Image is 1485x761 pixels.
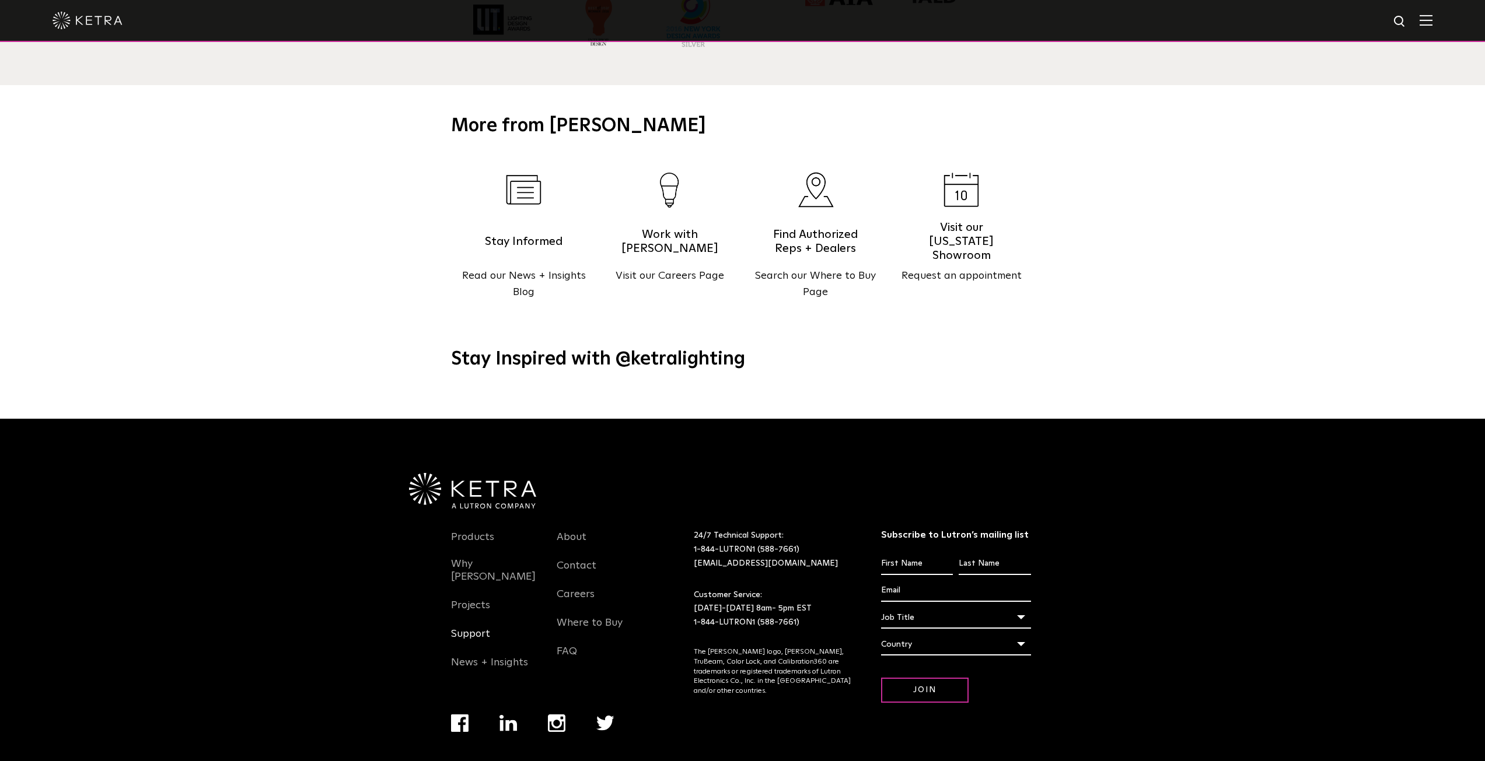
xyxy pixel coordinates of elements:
[694,618,799,626] a: 1-844-LUTRON1 (588-7661)
[881,580,1031,602] input: Email
[912,227,1011,256] h5: Visit our [US_STATE] Showroom
[881,633,1031,655] div: Country
[1420,15,1432,26] img: Hamburger%20Nav.svg
[743,156,889,319] a: marker-icon Find Authorized Reps + Dealers Search our Where to Buy Page
[881,529,1031,541] h3: Subscribe to Lutron’s mailing list
[881,606,1031,629] div: Job Title
[451,627,490,654] a: Support
[597,156,743,319] a: career-icon Work with [PERSON_NAME] Visit our Careers Page
[889,268,1035,285] p: Request an appointment
[881,678,969,703] input: Join
[694,647,852,696] p: The [PERSON_NAME] logo, [PERSON_NAME], TruBeam, Color Lock, and Calibration360 are trademarks or ...
[499,715,518,731] img: linkedin
[451,714,645,761] div: Navigation Menu
[409,473,536,509] img: Ketra-aLutronCo_White_RGB
[889,156,1035,319] a: calendar-icon Visit our [US_STATE] Showroom Request an appointment
[596,716,614,731] img: twitter
[944,173,979,207] img: calendar-icon
[694,559,838,567] a: [EMAIL_ADDRESS][DOMAIN_NAME]
[451,529,540,683] div: Navigation Menu
[506,175,541,205] img: paper-icon
[798,172,834,208] img: marker-icon
[557,616,623,643] a: Where to Buy
[557,588,595,615] a: Careers
[451,348,1035,372] h3: Stay Inspired with @ketralighting
[620,227,719,256] h5: Work with [PERSON_NAME]
[451,156,597,319] a: paper-icon Stay Informed Read our News + Insights Blog
[451,557,540,597] a: Why [PERSON_NAME]
[1393,15,1407,29] img: search icon
[881,553,953,575] input: First Name
[694,529,852,570] p: 24/7 Technical Support:
[766,227,865,256] h5: Find Authorized Reps + Dealers
[557,559,596,586] a: Contact
[557,529,645,672] div: Navigation Menu
[451,656,528,683] a: News + Insights
[451,268,597,301] p: Read our News + Insights Blog
[959,553,1030,575] input: Last Name
[451,114,1035,139] h3: More from [PERSON_NAME]
[557,645,577,672] a: FAQ
[451,714,469,732] img: facebook
[53,12,123,29] img: ketra-logo-2019-white
[694,588,852,630] p: Customer Service: [DATE]-[DATE] 8am- 5pm EST
[694,545,799,553] a: 1-844-LUTRON1 (588-7661)
[451,531,494,557] a: Products
[557,531,586,557] a: About
[474,227,574,256] h5: Stay Informed
[660,173,679,208] img: career-icon
[451,599,490,626] a: Projects
[743,268,889,301] p: Search our Where to Buy Page
[597,268,743,285] p: Visit our Careers Page
[548,714,565,732] img: instagram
